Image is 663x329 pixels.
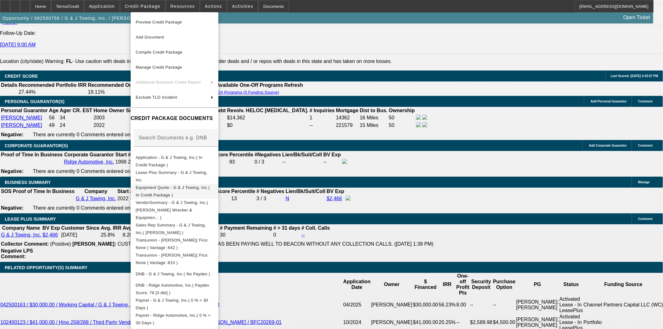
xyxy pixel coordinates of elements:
h4: CREDIT PACKAGE DOCUMENTS [131,115,218,122]
span: Compile Credit Package [136,50,182,55]
span: Application - G & J Towing, Inc.( In Credit Package ) [136,155,202,167]
span: Equipment Quote - G & J Towing, Inc.( In Credit Package ) [136,185,210,197]
mat-label: Search Documents e.g. DNB [139,135,207,140]
span: Sales Rep Summary - G & J Towing, Inc.( [PERSON_NAME] ) [136,222,206,235]
button: Sales Rep Summary - G & J Towing, Inc.( Zallik, Asher ) [131,221,218,236]
span: Manage Credit Package [136,65,182,70]
button: Transunion - Cameron, Gary( Fico: None | Vantage :810 ) [131,251,218,266]
button: DNB - G & J Towing, Inc.( No Paydex ) [131,266,218,281]
span: Paynet - Ridge Automotive, Inc.( 0 % > 30 Days ) [136,313,211,325]
button: DNB - Ridge Automotive, Inc.( Paydex Score: 78 [3 dbt] ) [131,281,218,296]
button: Lease Plus Summary - G & J Towing, Inc. [131,169,218,184]
span: DNB - Ridge Automotive, Inc.( Paydex Score: 78 [3 dbt] ) [136,283,209,295]
button: Equipment Quote - G & J Towing, Inc.( In Credit Package ) [131,184,218,199]
span: Transunion - [PERSON_NAME]( Fico: None | Vantage :642 ) [136,238,209,250]
button: Transunion - Robbins, Jason( Fico: None | Vantage :642 ) [131,236,218,251]
span: Add Document [136,35,164,39]
span: Transunion - [PERSON_NAME]( Fico: None | Vantage :810 ) [136,253,209,265]
button: Paynet - Ridge Automotive, Inc.( 0 % > 30 Days ) [131,311,218,326]
span: VendorSummary - G & J Towing, Inc.( [PERSON_NAME] Wrecker & Equipmen... ) [136,200,208,220]
button: Application - G & J Towing, Inc.( In Credit Package ) [131,154,218,169]
span: Preview Credit Package [136,20,182,24]
span: Exclude TLO Incident [136,95,177,100]
span: DNB - G & J Towing, Inc.( No Paydex ) [136,271,210,276]
span: Lease Plus Summary - G & J Towing, Inc. [136,170,207,182]
button: VendorSummary - G & J Towing, Inc.( Crouch's Wrecker & Equipmen... ) [131,199,218,221]
button: Paynet - G & J Towing, Inc.( 0 % > 30 Days ) [131,296,218,311]
span: Paynet - G & J Towing, Inc.( 0 % > 30 Days ) [136,298,208,310]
